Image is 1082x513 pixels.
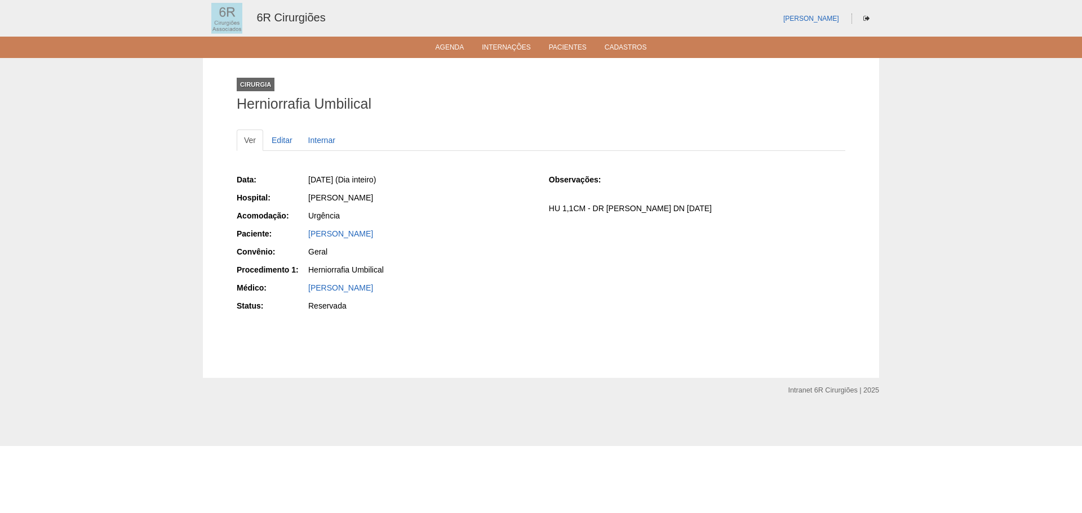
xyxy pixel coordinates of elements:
[237,264,307,275] div: Procedimento 1:
[783,15,839,23] a: [PERSON_NAME]
[237,246,307,257] div: Convênio:
[549,203,845,214] p: HU 1,1CM - DR [PERSON_NAME] DN [DATE]
[788,385,879,396] div: Intranet 6R Cirurgiões | 2025
[308,192,533,203] div: [PERSON_NAME]
[863,15,870,22] i: Sair
[308,264,533,275] div: Herniorrafia Umbilical
[237,130,263,151] a: Ver
[237,282,307,293] div: Médico:
[436,43,464,55] a: Agenda
[237,210,307,221] div: Acomodação:
[549,174,619,185] div: Observações:
[237,97,845,111] h1: Herniorrafia Umbilical
[308,229,373,238] a: [PERSON_NAME]
[605,43,647,55] a: Cadastros
[308,246,533,257] div: Geral
[482,43,531,55] a: Internações
[237,300,307,311] div: Status:
[308,300,533,311] div: Reservada
[549,43,587,55] a: Pacientes
[237,174,307,185] div: Data:
[308,283,373,292] a: [PERSON_NAME]
[237,78,274,91] div: Cirurgia
[237,192,307,203] div: Hospital:
[264,130,300,151] a: Editar
[308,175,376,184] span: [DATE] (Dia inteiro)
[256,11,325,24] a: 6R Cirurgiões
[237,228,307,239] div: Paciente:
[308,210,533,221] div: Urgência
[301,130,343,151] a: Internar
